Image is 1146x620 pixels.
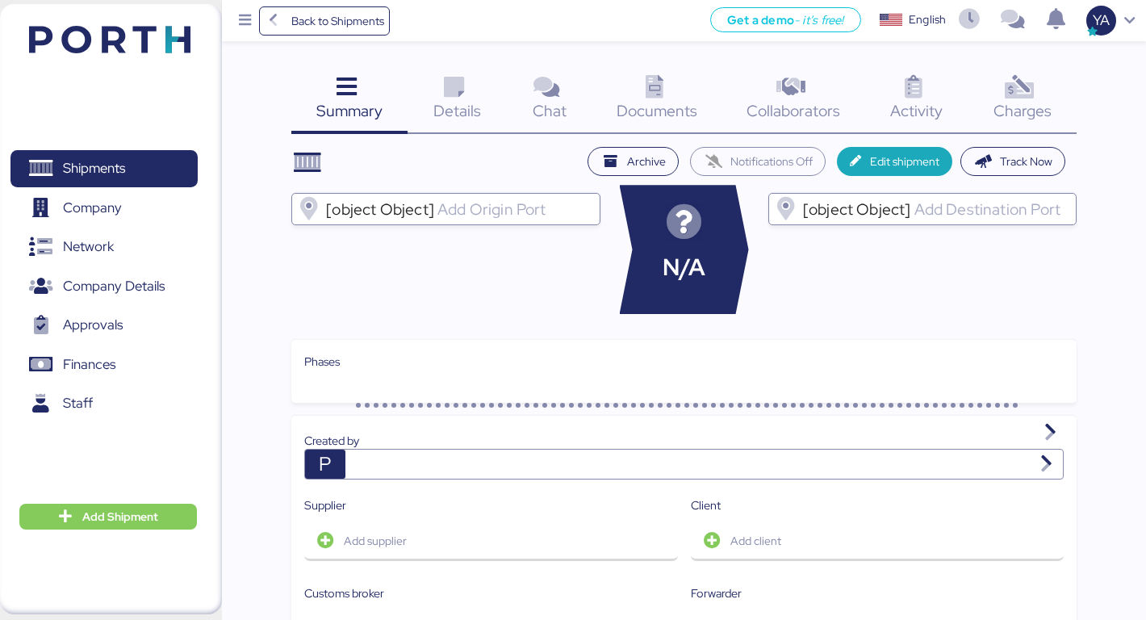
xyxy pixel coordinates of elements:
[63,274,165,298] span: Company Details
[588,147,680,176] button: Archive
[10,385,198,422] a: Staff
[911,199,1070,219] input: [object Object]
[63,353,115,376] span: Finances
[326,202,434,216] span: [object Object]
[319,450,332,479] span: P
[63,392,93,415] span: Staff
[63,313,123,337] span: Approvals
[304,521,678,561] button: Add supplier
[617,100,697,121] span: Documents
[19,504,197,530] button: Add Shipment
[747,100,840,121] span: Collaborators
[993,100,1052,121] span: Charges
[533,100,567,121] span: Chat
[434,199,593,219] input: [object Object]
[304,432,1064,450] div: Created by
[344,531,407,551] span: Add supplier
[870,152,939,171] span: Edit shipment
[63,157,125,180] span: Shipments
[730,152,813,171] span: Notifications Off
[960,147,1066,176] button: Track Now
[232,7,259,35] button: Menu
[690,147,826,176] button: Notifications Off
[82,507,158,526] span: Add Shipment
[909,11,946,28] div: English
[291,11,384,31] span: Back to Shipments
[10,307,198,344] a: Approvals
[803,202,911,216] span: [object Object]
[663,250,705,285] span: N/A
[1000,152,1052,171] span: Track Now
[10,190,198,227] a: Company
[63,196,122,220] span: Company
[10,228,198,266] a: Network
[837,147,952,176] button: Edit shipment
[433,100,481,121] span: Details
[627,152,666,171] span: Archive
[691,521,1064,561] button: Add client
[10,150,198,187] a: Shipments
[304,353,1064,371] div: Phases
[890,100,943,121] span: Activity
[63,235,114,258] span: Network
[1093,10,1110,31] span: YA
[730,531,781,551] span: Add client
[10,346,198,383] a: Finances
[316,100,383,121] span: Summary
[259,6,391,36] a: Back to Shipments
[10,268,198,305] a: Company Details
